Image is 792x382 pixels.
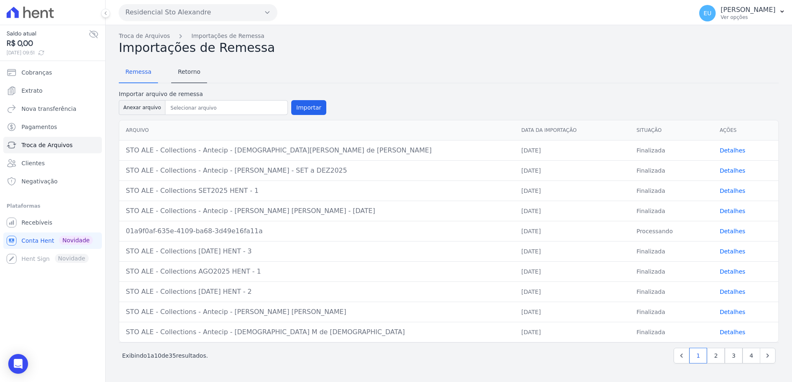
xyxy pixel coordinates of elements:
button: Anexar arquivo [119,100,165,115]
span: Saldo atual [7,29,89,38]
td: [DATE] [515,302,630,322]
input: Selecionar arquivo [167,103,286,113]
a: Detalhes [720,167,745,174]
td: [DATE] [515,160,630,180]
span: EU [704,10,712,16]
td: Finalizada [630,322,713,342]
td: Finalizada [630,241,713,261]
a: Troca de Arquivos [3,137,102,153]
span: Remessa [120,63,156,80]
div: Plataformas [7,201,99,211]
a: Cobranças [3,64,102,81]
a: Recebíveis [3,214,102,231]
a: Importações de Remessa [191,32,264,40]
a: Extrato [3,82,102,99]
td: Finalizada [630,201,713,221]
div: STO ALE - Collections [DATE] HENT - 3 [126,246,508,256]
td: Finalizada [630,302,713,322]
td: Finalizada [630,140,713,160]
div: STO ALE - Collections - Antecip - [PERSON_NAME] - SET a DEZ2025 [126,166,508,176]
span: Clientes [21,159,45,167]
span: Extrato [21,87,42,95]
th: Data da Importação [515,120,630,141]
p: [PERSON_NAME] [721,6,775,14]
th: Ações [713,120,778,141]
span: Conta Hent [21,237,54,245]
label: Importar arquivo de remessa [119,90,326,98]
td: Finalizada [630,261,713,281]
span: Novidade [59,236,93,245]
a: Clientes [3,155,102,171]
td: [DATE] [515,322,630,342]
div: Open Intercom Messenger [8,354,28,374]
a: Detalhes [720,228,745,234]
a: Conta Hent Novidade [3,232,102,249]
p: Exibindo a de resultados. [122,352,208,360]
td: [DATE] [515,140,630,160]
a: 3 [725,348,742,363]
div: STO ALE - Collections - Antecip - [DEMOGRAPHIC_DATA][PERSON_NAME] de [PERSON_NAME] [126,145,508,155]
span: Negativação [21,177,58,185]
div: STO ALE - Collections SET2025 HENT - 1 [126,186,508,196]
span: Nova transferência [21,105,76,113]
a: 1 [689,348,707,363]
button: EU [PERSON_NAME] Ver opções [693,2,792,25]
div: STO ALE - Collections - Antecip - [PERSON_NAME] [PERSON_NAME] - [DATE] [126,206,508,216]
a: Detalhes [720,248,745,255]
td: [DATE] [515,201,630,221]
span: 35 [169,352,176,359]
th: Arquivo [119,120,515,141]
div: 01a9f0af-635e-4109-ba68-3d49e16fa11a [126,226,508,236]
a: Detalhes [720,268,745,275]
span: Pagamentos [21,123,57,131]
span: Troca de Arquivos [21,141,73,149]
a: Previous [674,348,689,363]
a: 4 [742,348,760,363]
div: STO ALE - Collections - Antecip - [DEMOGRAPHIC_DATA] M de [DEMOGRAPHIC_DATA] [126,327,508,337]
span: R$ 0,00 [7,38,89,49]
nav: Breadcrumb [119,32,779,40]
span: 10 [154,352,162,359]
a: Detalhes [720,147,745,154]
a: Nova transferência [3,101,102,117]
span: 1 [147,352,151,359]
td: [DATE] [515,241,630,261]
button: Importar [291,100,326,115]
h2: Importações de Remessa [119,40,779,55]
a: Detalhes [720,309,745,315]
td: [DATE] [515,281,630,302]
span: [DATE] 09:51 [7,49,89,56]
td: Processando [630,221,713,241]
a: Next [760,348,775,363]
a: Detalhes [720,288,745,295]
span: Recebíveis [21,218,52,227]
td: [DATE] [515,261,630,281]
div: STO ALE - Collections AGO2025 HENT - 1 [126,267,508,277]
div: STO ALE - Collections - Antecip - [PERSON_NAME] [PERSON_NAME] [126,307,508,317]
a: Remessa [119,62,158,83]
a: Troca de Arquivos [119,32,170,40]
div: STO ALE - Collections [DATE] HENT - 2 [126,287,508,297]
td: Finalizada [630,180,713,201]
button: Residencial Sto Alexandre [119,4,277,21]
a: 2 [707,348,725,363]
nav: Sidebar [7,64,99,267]
a: Detalhes [720,329,745,335]
a: Negativação [3,173,102,190]
td: [DATE] [515,221,630,241]
td: Finalizada [630,160,713,180]
span: Retorno [173,63,205,80]
a: Detalhes [720,208,745,214]
td: Finalizada [630,281,713,302]
td: [DATE] [515,180,630,201]
p: Ver opções [721,14,775,21]
a: Retorno [171,62,207,83]
th: Situação [630,120,713,141]
a: Pagamentos [3,119,102,135]
a: Detalhes [720,187,745,194]
span: Cobranças [21,68,52,77]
